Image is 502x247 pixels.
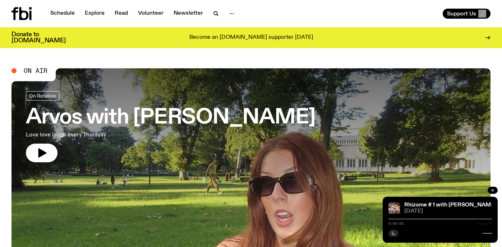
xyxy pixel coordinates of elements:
p: Love love laugh every Thursyay [26,131,210,139]
h3: Arvos with [PERSON_NAME] [26,108,316,128]
span: On Rotation [29,93,56,98]
span: -:--:-- [477,222,492,225]
img: A close up picture of a bunch of ginger roots. Yellow squiggles with arrows, hearts and dots are ... [388,202,400,214]
span: [DATE] [404,209,492,214]
a: Explore [80,9,109,19]
a: Schedule [46,9,79,19]
button: Support Us [443,9,491,19]
a: Newsletter [169,9,207,19]
a: Read [110,9,132,19]
p: Become an [DOMAIN_NAME] supporter [DATE] [189,34,313,41]
span: 0:00:00 [388,222,404,225]
span: On Air [24,67,47,74]
a: Volunteer [134,9,168,19]
a: On Rotation [26,91,59,101]
span: Support Us [447,10,476,17]
a: Arvos with [PERSON_NAME]Love love laugh every Thursyay [26,91,316,162]
h3: Donate to [DOMAIN_NAME] [11,32,66,44]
